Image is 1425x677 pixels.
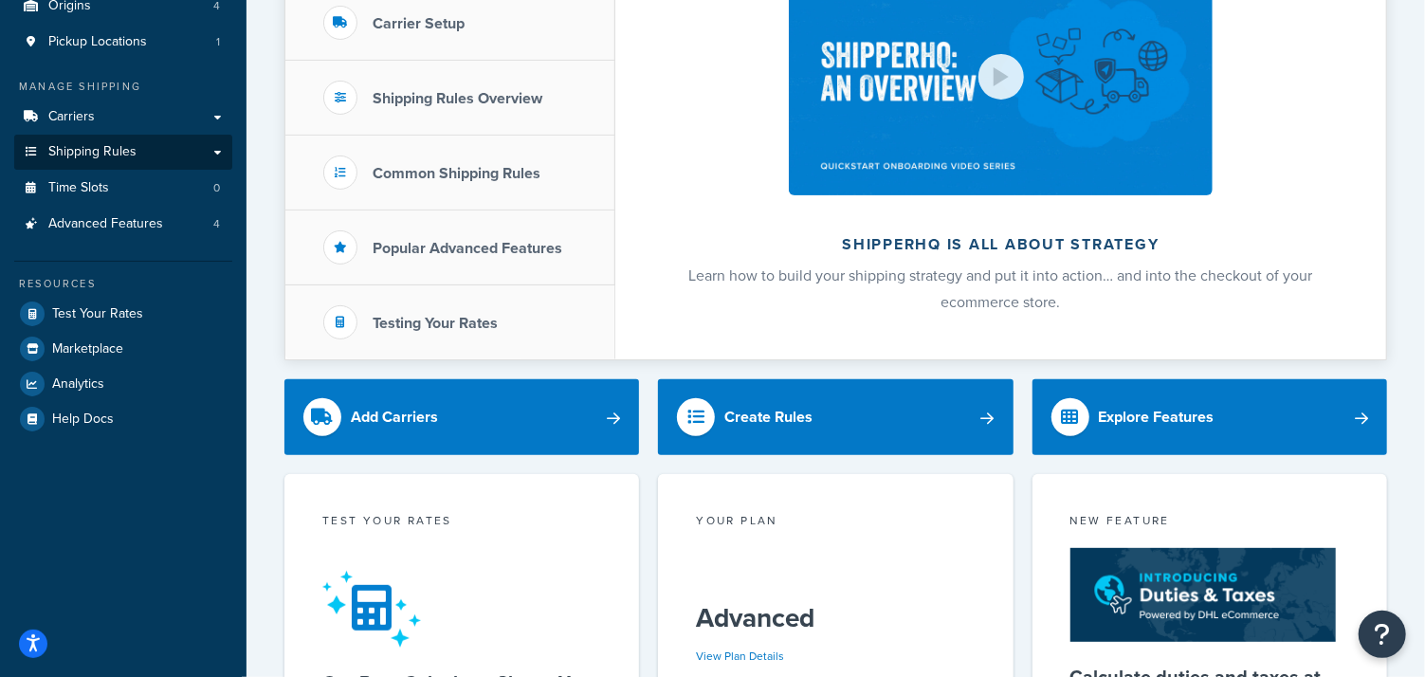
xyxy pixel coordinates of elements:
[373,315,498,332] h3: Testing Your Rates
[373,15,465,32] h3: Carrier Setup
[351,404,438,430] div: Add Carriers
[14,171,232,206] a: Time Slots0
[14,135,232,170] a: Shipping Rules
[696,648,784,665] a: View Plan Details
[284,379,639,455] a: Add Carriers
[14,402,232,436] a: Help Docs
[322,512,601,534] div: Test your rates
[14,332,232,366] a: Marketplace
[52,306,143,322] span: Test Your Rates
[48,180,109,196] span: Time Slots
[48,109,95,125] span: Carriers
[14,79,232,95] div: Manage Shipping
[1070,512,1349,534] div: New Feature
[1099,404,1215,430] div: Explore Features
[48,216,163,232] span: Advanced Features
[14,297,232,331] a: Test Your Rates
[696,603,975,633] h5: Advanced
[52,376,104,393] span: Analytics
[1032,379,1387,455] a: Explore Features
[48,34,147,50] span: Pickup Locations
[14,25,232,60] a: Pickup Locations1
[689,265,1313,313] span: Learn how to build your shipping strategy and put it into action… and into the checkout of your e...
[216,34,220,50] span: 1
[373,90,542,107] h3: Shipping Rules Overview
[48,144,137,160] span: Shipping Rules
[52,341,123,357] span: Marketplace
[696,512,975,534] div: Your Plan
[52,412,114,428] span: Help Docs
[658,379,1013,455] a: Create Rules
[14,207,232,242] a: Advanced Features4
[373,165,540,182] h3: Common Shipping Rules
[14,207,232,242] li: Advanced Features
[14,276,232,292] div: Resources
[373,240,562,257] h3: Popular Advanced Features
[1359,611,1406,658] button: Open Resource Center
[666,236,1336,253] h2: ShipperHQ is all about strategy
[213,180,220,196] span: 0
[14,25,232,60] li: Pickup Locations
[724,404,813,430] div: Create Rules
[14,367,232,401] a: Analytics
[14,100,232,135] a: Carriers
[14,171,232,206] li: Time Slots
[213,216,220,232] span: 4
